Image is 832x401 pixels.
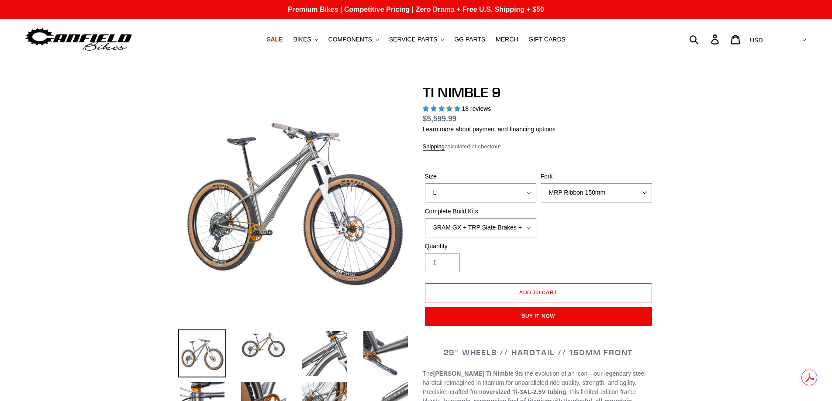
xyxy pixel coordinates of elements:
[482,388,566,395] strong: oversized Ti-3AL-2.5V tubing
[262,34,287,45] a: SALE
[289,34,322,45] button: BIKES
[300,329,349,377] img: Load image into Gallery viewer, TI NIMBLE 9
[425,242,536,251] label: Quantity
[425,207,536,216] label: Complete Build Kits
[425,283,652,302] button: Add to cart
[541,172,652,181] label: Fork
[444,347,633,357] span: 29" WHEELS // HARDTAIL // 150MM FRONT
[239,329,287,360] img: Load image into Gallery viewer, TI NIMBLE 9
[362,329,410,377] img: Load image into Gallery viewer, TI NIMBLE 9
[266,36,283,43] span: SALE
[423,142,654,151] div: calculated at checkout.
[423,126,556,133] a: Learn more about payment and financing options
[324,34,383,45] button: COMPONENTS
[450,34,490,45] a: GG PARTS
[519,289,557,295] span: Add to cart
[423,114,457,123] span: $5,599.99
[491,34,522,45] a: MERCH
[423,105,462,112] span: 4.89 stars
[496,36,518,43] span: MERCH
[293,36,311,43] span: BIKES
[433,370,519,377] strong: [PERSON_NAME] Ti Nimble 9
[385,34,448,45] button: SERVICE PARTS
[528,36,566,43] span: GIFT CARDS
[423,143,445,151] a: Shipping
[524,34,570,45] a: GIFT CARDS
[462,105,491,112] span: 18 reviews
[178,329,226,377] img: Load image into Gallery viewer, TI NIMBLE 9
[425,307,652,326] button: Buy it now
[389,36,437,43] span: SERVICE PARTS
[328,36,372,43] span: COMPONENTS
[423,84,654,101] h1: TI NIMBLE 9
[425,172,536,181] label: Size
[454,36,485,43] span: GG PARTS
[694,30,716,49] input: Search
[180,86,408,314] img: TI NIMBLE 9
[24,26,133,53] img: Canfield Bikes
